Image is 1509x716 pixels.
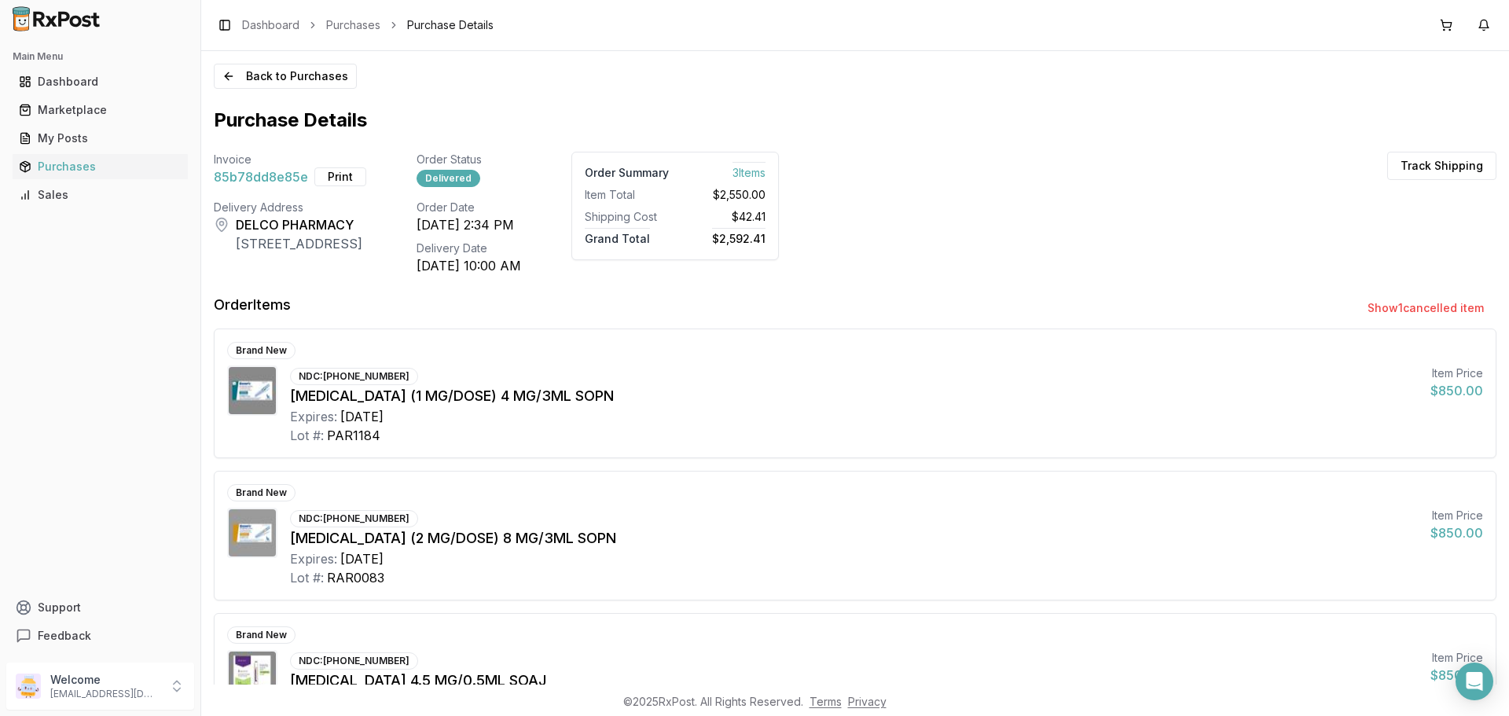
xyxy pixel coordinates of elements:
div: Marketplace [19,102,182,118]
div: Sales [19,187,182,203]
button: Marketplace [6,97,194,123]
div: [MEDICAL_DATA] (2 MG/DOSE) 8 MG/3ML SOPN [290,527,1418,549]
span: 3 Item s [732,162,766,179]
a: Purchases [326,17,380,33]
div: $2,550.00 [681,187,766,203]
a: Dashboard [242,17,299,33]
div: [DATE] 2:34 PM [417,215,521,234]
button: Dashboard [6,69,194,94]
div: Lot #: [290,568,324,587]
div: Delivered [417,170,480,187]
div: Brand New [227,626,296,644]
div: Order Summary [585,165,669,181]
h1: Purchase Details [214,108,1496,133]
button: Feedback [6,622,194,650]
div: NDC: [PHONE_NUMBER] [290,652,418,670]
div: [MEDICAL_DATA] (1 MG/DOSE) 4 MG/3ML SOPN [290,385,1418,407]
div: [MEDICAL_DATA] 4.5 MG/0.5ML SOAJ [290,670,1418,692]
div: PAR1184 [327,426,380,445]
button: Purchases [6,154,194,179]
span: $2,592.41 [712,228,766,245]
div: Dashboard [19,74,182,90]
a: Dashboard [13,68,188,96]
div: Shipping Cost [585,209,669,225]
div: Brand New [227,342,296,359]
div: Item Price [1430,365,1483,381]
a: Purchases [13,152,188,181]
span: Grand Total [585,228,650,245]
p: [EMAIL_ADDRESS][DOMAIN_NAME] [50,688,160,700]
button: My Posts [6,126,194,151]
div: $42.41 [681,209,766,225]
div: Expires: [290,407,337,426]
div: Purchases [19,159,182,174]
span: Feedback [38,628,91,644]
div: NDC: [PHONE_NUMBER] [290,510,418,527]
button: Back to Purchases [214,64,357,89]
div: NDC: [PHONE_NUMBER] [290,368,418,385]
a: Marketplace [13,96,188,124]
div: Order Date [417,200,521,215]
div: Lot #: [290,426,324,445]
a: Sales [13,181,188,209]
a: Privacy [848,695,887,708]
div: $850.00 [1430,666,1483,685]
div: RAR0083 [327,568,384,587]
div: Expires: [290,549,337,568]
button: Sales [6,182,194,207]
div: [STREET_ADDRESS] [236,234,362,253]
div: Invoice [214,152,366,167]
span: 85b78dd8e85e [214,167,308,186]
img: RxPost Logo [6,6,107,31]
div: Delivery Address [214,200,366,215]
button: Print [314,167,366,186]
img: Ozempic (1 MG/DOSE) 4 MG/3ML SOPN [229,367,276,414]
div: $850.00 [1430,523,1483,542]
div: DELCO PHARMACY [236,215,362,234]
span: Purchase Details [407,17,494,33]
div: [DATE] [340,549,384,568]
a: My Posts [13,124,188,152]
div: Item Total [585,187,669,203]
a: Terms [810,695,842,708]
div: Open Intercom Messenger [1456,663,1493,700]
div: Order Status [417,152,521,167]
div: [DATE] 10:00 AM [417,256,521,275]
img: User avatar [16,674,41,699]
button: Support [6,593,194,622]
div: Brand New [227,484,296,501]
img: Ozempic (2 MG/DOSE) 8 MG/3ML SOPN [229,509,276,556]
div: Item Price [1430,650,1483,666]
div: Order Items [214,294,291,316]
button: Track Shipping [1387,152,1496,180]
div: My Posts [19,130,182,146]
img: Trulicity 4.5 MG/0.5ML SOAJ [229,652,276,699]
div: Item Price [1430,508,1483,523]
h2: Main Menu [13,50,188,63]
button: Show1cancelled item [1355,294,1496,322]
div: [DATE] [340,407,384,426]
div: Delivery Date [417,241,521,256]
div: $850.00 [1430,381,1483,400]
p: Welcome [50,672,160,688]
nav: breadcrumb [242,17,494,33]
